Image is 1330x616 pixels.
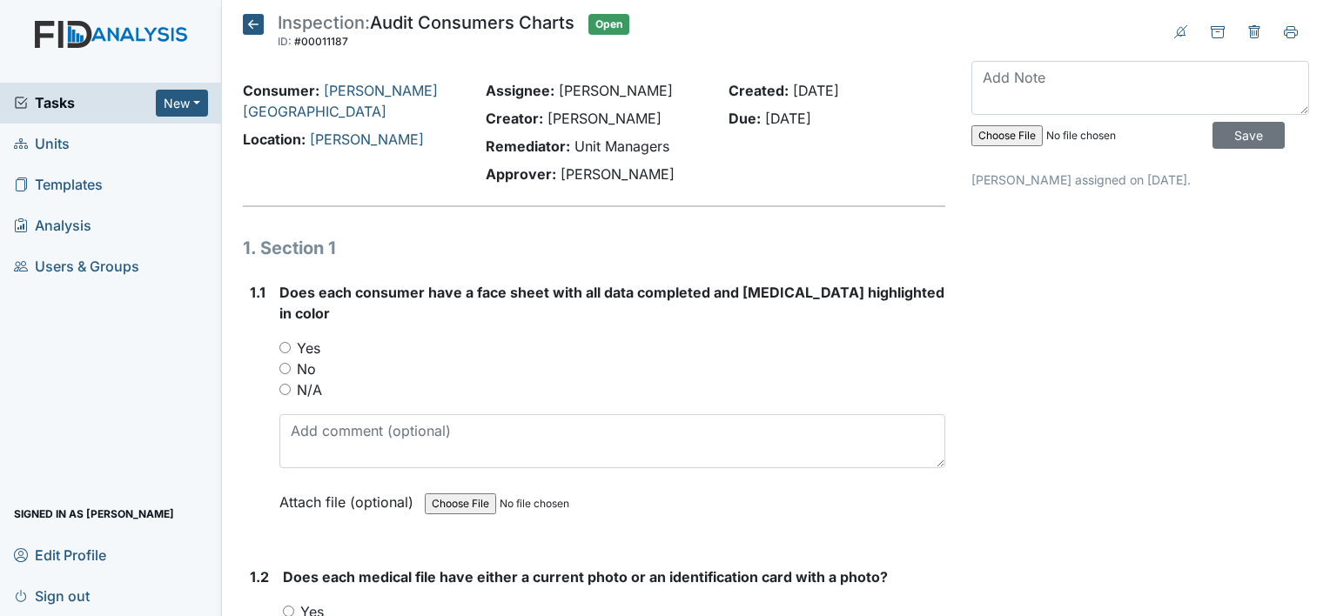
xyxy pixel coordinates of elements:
[971,171,1309,189] p: [PERSON_NAME] assigned on [DATE].
[156,90,208,117] button: New
[486,82,554,99] strong: Assignee:
[14,212,91,239] span: Analysis
[243,131,306,148] strong: Location:
[486,110,543,127] strong: Creator:
[243,82,438,120] a: [PERSON_NAME][GEOGRAPHIC_DATA]
[14,171,103,198] span: Templates
[279,384,291,395] input: N/A
[279,342,291,353] input: Yes
[1212,122,1285,149] input: Save
[729,82,789,99] strong: Created:
[250,566,269,587] label: 1.2
[297,379,322,400] label: N/A
[14,582,90,609] span: Sign out
[294,35,348,48] span: #00011187
[310,131,424,148] a: [PERSON_NAME]
[279,284,944,322] span: Does each consumer have a face sheet with all data completed and [MEDICAL_DATA] highlighted in color
[547,110,662,127] span: [PERSON_NAME]
[561,165,675,183] span: [PERSON_NAME]
[279,363,291,374] input: No
[729,110,761,127] strong: Due:
[243,82,319,99] strong: Consumer:
[243,235,945,261] h1: 1. Section 1
[250,282,265,303] label: 1.1
[279,482,420,512] label: Attach file (optional)
[588,14,629,35] span: Open
[278,12,370,33] span: Inspection:
[278,35,292,48] span: ID:
[793,82,839,99] span: [DATE]
[765,110,811,127] span: [DATE]
[486,137,570,155] strong: Remediator:
[297,358,316,379] label: No
[278,14,574,52] div: Audit Consumers Charts
[559,82,673,99] span: [PERSON_NAME]
[486,165,556,183] strong: Approver:
[14,92,156,113] a: Tasks
[14,541,106,568] span: Edit Profile
[283,568,888,586] span: Does each medical file have either a current photo or an identification card with a photo?
[574,137,669,155] span: Unit Managers
[297,338,320,358] label: Yes
[14,253,139,280] span: Users & Groups
[14,131,70,157] span: Units
[14,500,174,527] span: Signed in as [PERSON_NAME]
